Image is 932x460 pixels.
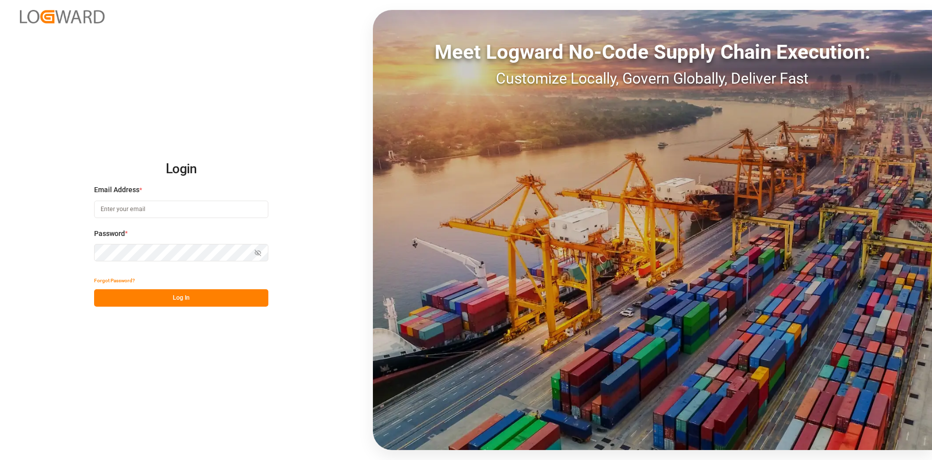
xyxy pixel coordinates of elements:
[94,289,268,307] button: Log In
[94,185,139,195] span: Email Address
[373,67,932,90] div: Customize Locally, Govern Globally, Deliver Fast
[94,229,125,239] span: Password
[94,272,135,289] button: Forgot Password?
[373,37,932,67] div: Meet Logward No-Code Supply Chain Execution:
[94,201,268,218] input: Enter your email
[20,10,105,23] img: Logward_new_orange.png
[94,153,268,185] h2: Login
